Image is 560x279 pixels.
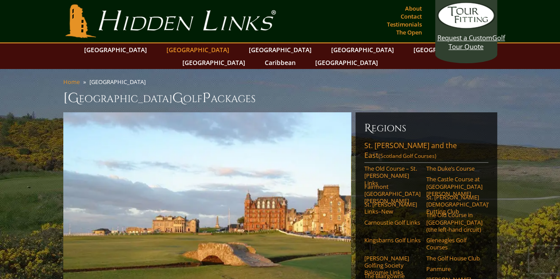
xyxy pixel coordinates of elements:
[260,56,300,69] a: Caribbean
[364,183,421,205] a: Fairmont [GEOGRAPHIC_DATA][PERSON_NAME]
[364,201,421,215] a: St. [PERSON_NAME] Links–New
[385,18,424,31] a: Testimonials
[364,237,421,244] a: Kingsbarns Golf Links
[63,89,497,107] h1: [GEOGRAPHIC_DATA] olf ackages
[426,255,483,262] a: The Golf House Club
[378,152,436,160] span: (Scotland Golf Courses)
[394,26,424,38] a: The Open
[89,78,149,86] li: [GEOGRAPHIC_DATA]
[172,89,183,107] span: G
[426,211,483,233] a: The Old Course in [GEOGRAPHIC_DATA] (the left-hand circuit)
[80,43,151,56] a: [GEOGRAPHIC_DATA]
[426,265,483,272] a: Panmure
[409,43,481,56] a: [GEOGRAPHIC_DATA]
[403,2,424,15] a: About
[364,219,421,226] a: Carnoustie Golf Links
[244,43,316,56] a: [GEOGRAPHIC_DATA]
[426,176,483,197] a: The Castle Course at [GEOGRAPHIC_DATA][PERSON_NAME]
[437,2,495,51] a: Request a CustomGolf Tour Quote
[364,141,488,163] a: St. [PERSON_NAME] and the East(Scotland Golf Courses)
[437,33,492,42] span: Request a Custom
[162,43,234,56] a: [GEOGRAPHIC_DATA]
[426,165,483,172] a: The Duke’s Course
[364,165,421,187] a: The Old Course – St. [PERSON_NAME] Links
[364,255,421,276] a: [PERSON_NAME] Golfing Society Balcomie Links
[426,194,483,215] a: St. [PERSON_NAME] [DEMOGRAPHIC_DATA]’ Putting Club
[364,121,488,135] h6: Regions
[202,89,211,107] span: P
[63,78,80,86] a: Home
[311,56,382,69] a: [GEOGRAPHIC_DATA]
[398,10,424,23] a: Contact
[426,237,483,251] a: Gleneagles Golf Courses
[327,43,398,56] a: [GEOGRAPHIC_DATA]
[178,56,250,69] a: [GEOGRAPHIC_DATA]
